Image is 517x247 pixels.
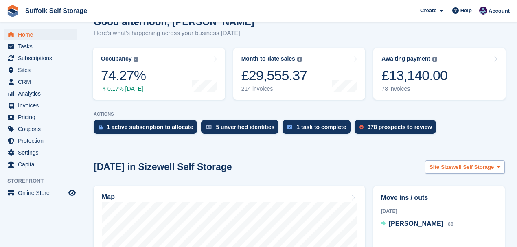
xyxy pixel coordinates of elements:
a: 5 unverified identities [201,120,283,138]
p: Here's what's happening across your business [DATE] [94,28,254,38]
a: menu [4,29,77,40]
span: Storefront [7,177,81,185]
a: menu [4,52,77,64]
div: 214 invoices [241,85,307,92]
span: CRM [18,76,67,87]
span: 88 [448,221,453,227]
a: 378 prospects to review [355,120,440,138]
div: 74.27% [101,67,146,84]
span: Invoices [18,100,67,111]
img: icon-info-grey-7440780725fd019a000dd9b08b2336e03edf1995a4989e88bcd33f0948082b44.svg [432,57,437,62]
div: 1 active subscription to allocate [107,124,193,130]
span: Create [420,7,436,15]
div: £13,140.00 [381,67,447,84]
a: menu [4,135,77,146]
img: active_subscription_to_allocate_icon-d502201f5373d7db506a760aba3b589e785aa758c864c3986d89f69b8ff3... [99,125,103,130]
h2: Map [102,193,115,201]
span: Analytics [18,88,67,99]
span: Protection [18,135,67,146]
p: ACTIONS [94,111,505,117]
a: menu [4,123,77,135]
a: menu [4,159,77,170]
div: Month-to-date sales [241,55,295,62]
div: 378 prospects to review [368,124,432,130]
div: 5 unverified identities [216,124,274,130]
div: £29,555.37 [241,67,307,84]
div: Occupancy [101,55,131,62]
span: Subscriptions [18,52,67,64]
span: Sites [18,64,67,76]
a: menu [4,76,77,87]
div: Awaiting payment [381,55,430,62]
div: 78 invoices [381,85,447,92]
a: Month-to-date sales £29,555.37 214 invoices [233,48,366,100]
a: menu [4,187,77,199]
h2: Move ins / outs [381,193,497,203]
span: Tasks [18,41,67,52]
span: Account [489,7,510,15]
span: Pricing [18,111,67,123]
span: Capital [18,159,67,170]
span: Help [460,7,472,15]
img: verify_identity-adf6edd0f0f0b5bbfe63781bf79b02c33cf7c696d77639b501bdc392416b5a36.svg [206,125,212,129]
a: Occupancy 74.27% 0.17% [DATE] [93,48,225,100]
a: menu [4,88,77,99]
span: Coupons [18,123,67,135]
a: [PERSON_NAME] 88 [381,219,453,230]
div: 1 task to complete [296,124,346,130]
a: menu [4,64,77,76]
a: menu [4,147,77,158]
div: [DATE] [381,208,497,215]
span: Settings [18,147,67,158]
a: Awaiting payment £13,140.00 78 invoices [373,48,506,100]
h2: [DATE] in Sizewell Self Storage [94,162,232,173]
a: 1 task to complete [283,120,354,138]
a: Suffolk Self Storage [22,4,90,17]
span: Home [18,29,67,40]
img: icon-info-grey-7440780725fd019a000dd9b08b2336e03edf1995a4989e88bcd33f0948082b44.svg [297,57,302,62]
span: [PERSON_NAME] [389,220,443,227]
a: 1 active subscription to allocate [94,120,201,138]
a: menu [4,111,77,123]
a: Preview store [67,188,77,198]
span: Sizewell Self Storage [441,163,494,171]
span: Online Store [18,187,67,199]
span: Site: [429,163,441,171]
div: 0.17% [DATE] [101,85,146,92]
img: task-75834270c22a3079a89374b754ae025e5fb1db73e45f91037f5363f120a921f8.svg [287,125,292,129]
a: menu [4,41,77,52]
img: William Notcutt [479,7,487,15]
img: prospect-51fa495bee0391a8d652442698ab0144808aea92771e9ea1ae160a38d050c398.svg [359,125,364,129]
img: stora-icon-8386f47178a22dfd0bd8f6a31ec36ba5ce8667c1dd55bd0f319d3a0aa187defe.svg [7,5,19,17]
img: icon-info-grey-7440780725fd019a000dd9b08b2336e03edf1995a4989e88bcd33f0948082b44.svg [134,57,138,62]
a: menu [4,100,77,111]
button: Site: Sizewell Self Storage [425,160,505,174]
